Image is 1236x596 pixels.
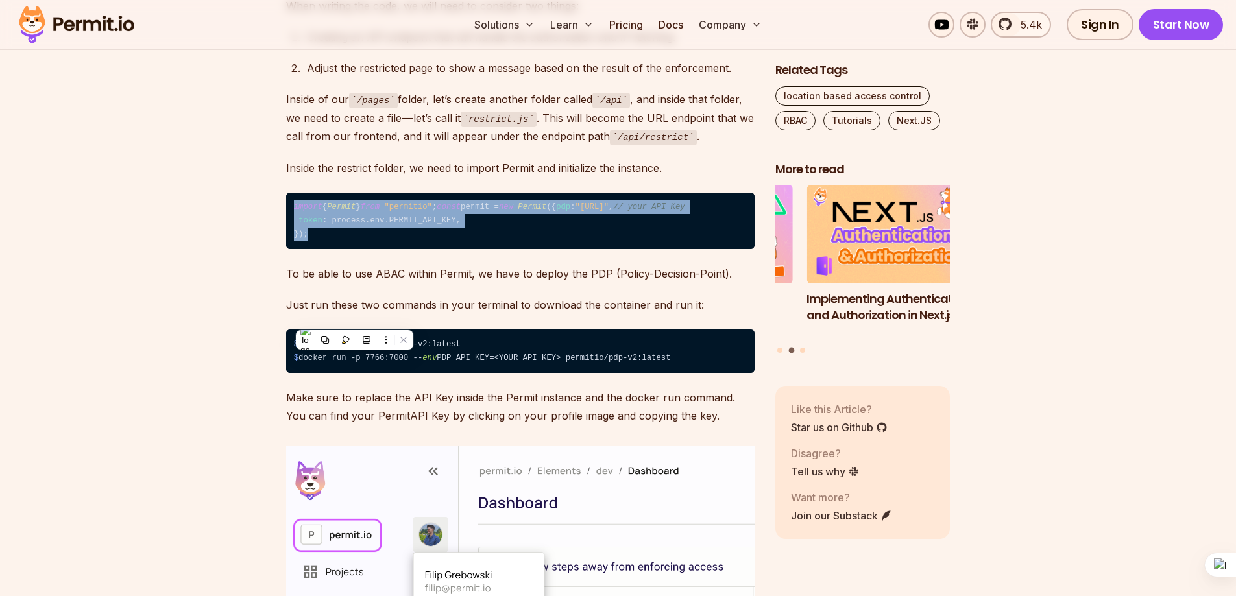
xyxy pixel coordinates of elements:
span: from [361,202,380,211]
span: 5.4k [1013,17,1042,32]
div: Adjust the restricted page to show a message based on the result of the enforcement. [307,59,755,77]
a: Star us on Github [791,420,888,435]
span: "[URL]" [576,202,609,211]
p: Inside the restrict folder, we need to import Permit and initialize the instance. [286,159,755,177]
p: Just run these two commands in your terminal to download the container and run it: [286,296,755,314]
span: env [422,353,437,363]
p: Like this Article? [791,401,888,417]
button: Solutions [469,12,540,38]
a: Join our Substack [791,508,892,523]
span: $ [294,353,298,363]
code: /api/restrict [610,130,697,145]
span: docker run -p 7766:7000 -- PDP_API_KEY=<YOUR_API_KEY> permitio/pdp-v2:latest [298,353,670,363]
p: Make sure to replace the API Key inside the Permit instance and the docker run command. You can f... [286,388,755,425]
button: Go to slide 1 [777,348,782,353]
span: "permitio" [384,202,432,211]
span: env [370,216,384,225]
span: token [298,216,322,225]
span: import [294,202,322,211]
span: Permit [327,202,356,211]
a: Start Now [1139,9,1224,40]
p: Want more? [791,490,892,505]
span: const [437,202,461,211]
a: 5.4k [991,12,1051,38]
h2: More to read [775,161,951,178]
h2: Related Tags [775,62,951,78]
h3: Implementing Multi-Tenant RBAC in Nuxt.js [618,291,793,324]
code: restrict.js [461,112,537,127]
p: To be able to use ABAC within Permit, we have to deploy the PDP (Policy-Decision-Point). [286,265,755,283]
a: Tutorials [823,111,880,130]
a: Next.JS [888,111,940,130]
button: Company [694,12,767,38]
a: Tell us why [791,464,860,479]
a: Sign In [1067,9,1133,40]
code: /pages [349,93,398,108]
code: /api [592,93,630,108]
button: Learn [545,12,599,38]
code: { } ; permit = ({ : , : process. . , }); [286,193,755,250]
a: Pricing [604,12,648,38]
a: RBAC [775,111,816,130]
button: Go to slide 3 [800,348,805,353]
span: Permit [518,202,546,211]
a: Implementing Authentication and Authorization in Next.jsImplementing Authentication and Authoriza... [806,185,982,340]
li: 2 of 3 [806,185,982,340]
p: Inside of our folder, let’s create another folder called , and inside that folder, we need to cre... [286,90,755,146]
div: Posts [775,185,951,355]
a: location based access control [775,86,930,106]
li: 1 of 3 [618,185,793,340]
span: PERMIT_API_KEY [389,216,456,225]
p: Disagree? [791,446,860,461]
h3: Implementing Authentication and Authorization in Next.js [806,291,982,324]
span: pdp [556,202,570,211]
a: Docs [653,12,688,38]
span: $ [294,340,298,349]
span: // your API Key [613,202,685,211]
span: new [499,202,513,211]
img: Implementing Authentication and Authorization in Next.js [806,185,982,284]
button: Go to slide 2 [788,348,794,353]
img: Permit logo [13,3,140,47]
